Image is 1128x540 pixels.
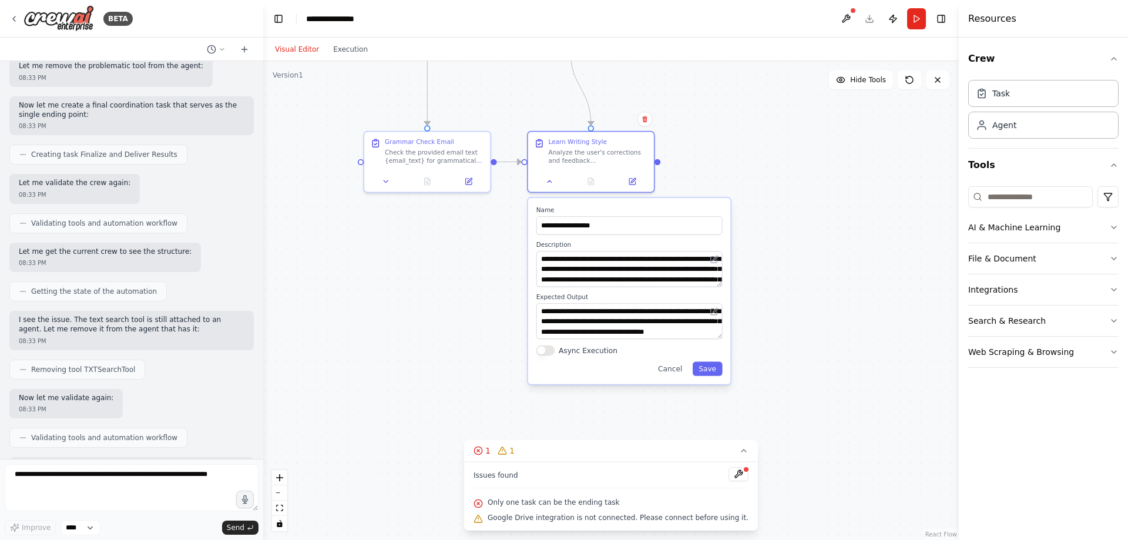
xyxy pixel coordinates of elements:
[488,513,748,522] span: Google Drive integration is not connected. Please connect before using it.
[270,11,287,27] button: Hide left sidebar
[968,75,1119,148] div: Crew
[235,42,254,56] button: Start a new chat
[306,13,365,25] nav: breadcrumb
[202,42,230,56] button: Switch to previous chat
[708,306,720,318] button: Open in editor
[549,148,648,165] div: Analyze the user's corrections and feedback {corrections_data} to build and update a personalized...
[272,470,287,531] div: React Flow controls
[19,122,244,130] div: 08:33 PM
[19,73,203,82] div: 08:33 PM
[103,12,133,26] div: BETA
[536,293,723,301] label: Expected Output
[363,131,491,193] div: Grammar Check EmailCheck the provided email text {email_text} for grammatical errors, punctuation...
[422,51,432,125] g: Edge from 569f895f-268e-4e4e-a604-d4c48a224cdf to 6051b7d5-681f-4fa7-9a43-bfcf869434a1
[19,62,203,71] p: Let me remove the problematic tool from the agent:
[968,243,1119,274] button: File & Document
[549,138,607,146] div: Learn Writing Style
[273,71,303,80] div: Version 1
[272,485,287,501] button: zoom out
[536,206,723,214] label: Name
[19,101,244,119] p: Now let me create a final coordination task that serves as the single ending point:
[968,306,1119,336] button: Search & Research
[5,520,56,535] button: Improve
[693,361,723,375] button: Save
[464,440,758,462] button: 11
[925,531,957,538] a: React Flow attribution
[527,131,655,193] div: Learn Writing StyleAnalyze the user's corrections and feedback {corrections_data} to build and up...
[272,470,287,485] button: zoom in
[385,148,484,165] div: Check the provided email text {email_text} for grammatical errors, punctuation issues, and clarit...
[968,149,1119,182] button: Tools
[22,523,51,532] span: Improve
[19,394,113,403] p: Now let me validate again:
[509,445,515,457] span: 1
[968,42,1119,75] button: Crew
[992,88,1010,99] div: Task
[992,119,1016,131] div: Agent
[615,176,650,188] button: Open in side panel
[326,42,375,56] button: Execution
[272,516,287,531] button: toggle interactivity
[536,241,723,249] label: Description
[31,287,157,296] span: Getting the state of the automation
[19,179,130,188] p: Let me validate the crew again:
[405,176,449,188] button: No output available
[31,219,177,228] span: Validating tools and automation workflow
[708,253,720,266] button: Open in editor
[559,346,617,355] label: Async Execution
[652,361,689,375] button: Cancel
[829,71,893,89] button: Hide Tools
[968,337,1119,367] button: Web Scraping & Browsing
[451,176,486,188] button: Open in side panel
[19,190,130,199] div: 08:33 PM
[850,75,886,85] span: Hide Tools
[23,5,94,32] img: Logo
[385,138,454,146] div: Grammar Check Email
[31,150,177,159] span: Creating task Finalize and Deliver Results
[485,445,491,457] span: 1
[19,337,244,346] div: 08:33 PM
[19,316,244,334] p: I see the issue. The text search tool is still attached to an agent. Let me remove it from the ag...
[933,11,949,27] button: Hide right sidebar
[569,176,613,188] button: No output available
[19,247,192,257] p: Let me get the current crew to see the structure:
[31,433,177,442] span: Validating tools and automation workflow
[222,521,258,535] button: Send
[474,471,518,480] span: Issues found
[565,51,596,125] g: Edge from 6f0ff7bd-34f8-41cb-a1d9-5133b7b5785a to 5c149a3b-5eec-40e7-b381-4d1a8210b1e6
[497,157,522,167] g: Edge from 6051b7d5-681f-4fa7-9a43-bfcf869434a1 to 5c149a3b-5eec-40e7-b381-4d1a8210b1e6
[19,405,113,414] div: 08:33 PM
[236,491,254,508] button: Click to speak your automation idea
[968,12,1016,26] h4: Resources
[272,501,287,516] button: fit view
[268,42,326,56] button: Visual Editor
[968,274,1119,305] button: Integrations
[968,212,1119,243] button: AI & Machine Learning
[19,259,192,267] div: 08:33 PM
[968,182,1119,377] div: Tools
[637,112,653,127] button: Delete node
[227,523,244,532] span: Send
[488,498,619,507] span: Only one task can be the ending task
[31,365,135,374] span: Removing tool TXTSearchTool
